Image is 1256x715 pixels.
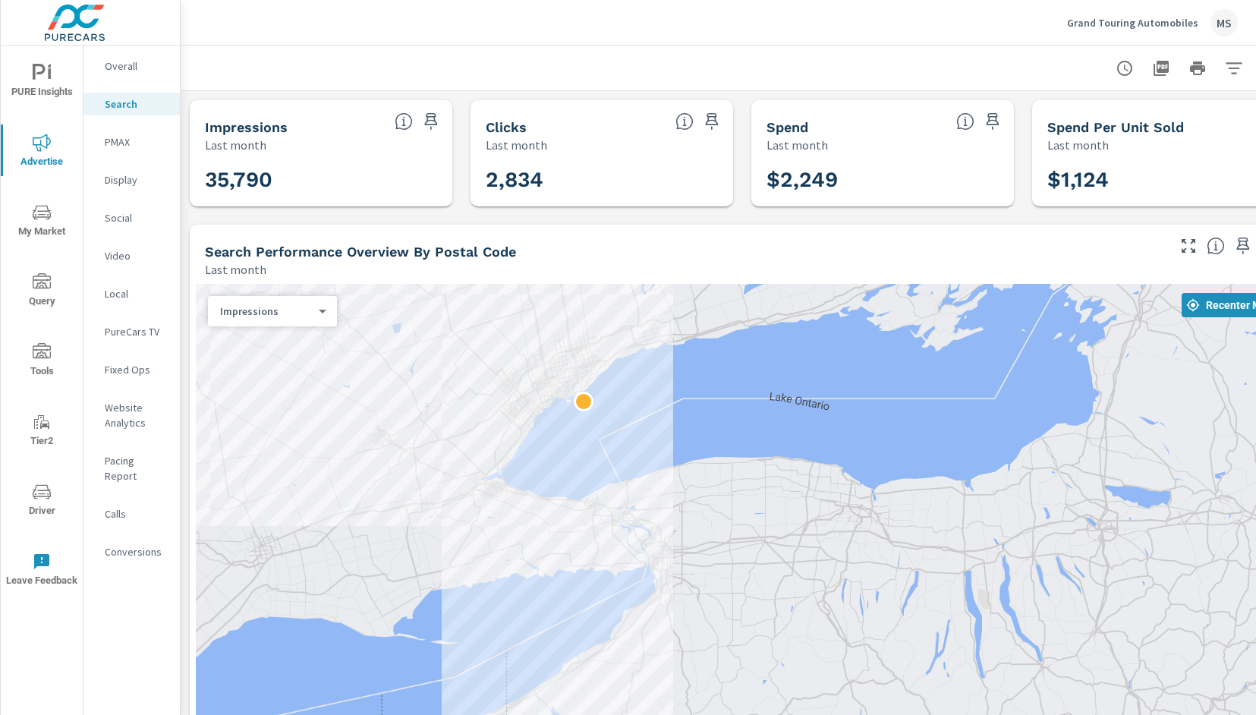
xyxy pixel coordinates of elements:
[105,324,168,339] p: PureCars TV
[83,282,180,305] div: Local
[105,134,168,150] p: PMAX
[105,58,168,74] p: Overall
[208,304,325,319] div: Impressions
[105,544,168,559] p: Conversions
[105,506,168,521] p: Calls
[5,343,78,380] span: Tools
[5,553,78,590] span: Leave Feedback
[105,453,168,483] p: Pacing Report
[981,109,1005,134] span: Save this to your personalized report
[205,260,266,279] p: Last month
[205,167,437,193] h3: 35,790
[83,502,180,525] div: Calls
[83,320,180,343] div: PureCars TV
[83,131,180,153] div: PMAX
[83,396,180,434] div: Website Analytics
[105,286,168,301] p: Local
[395,112,413,131] span: The number of times an ad was shown on your behalf.
[486,136,547,154] p: Last month
[205,119,288,135] h5: Impressions
[1231,234,1255,258] span: Save this to your personalized report
[105,172,168,187] p: Display
[1047,136,1109,154] p: Last month
[5,203,78,241] span: My Market
[5,413,78,450] span: Tier2
[83,169,180,191] div: Display
[83,540,180,563] div: Conversions
[220,304,313,318] p: Impressions
[205,244,516,260] h5: Search Performance Overview By Postal Code
[1210,9,1238,36] div: MS
[1,46,83,604] div: nav menu
[1182,53,1213,83] button: Print Report
[1067,16,1198,30] p: Grand Touring Automobiles
[83,206,180,229] div: Social
[83,358,180,381] div: Fixed Ops
[105,210,168,225] p: Social
[700,109,724,134] span: Save this to your personalized report
[486,119,527,135] h5: Clicks
[105,96,168,112] p: Search
[83,449,180,487] div: Pacing Report
[956,112,974,131] span: The amount of money spent on advertising during the period.
[105,362,168,377] p: Fixed Ops
[486,167,718,193] h3: 2,834
[675,112,694,131] span: The number of times an ad was clicked by a consumer.
[105,400,168,430] p: Website Analytics
[767,119,808,135] h5: Spend
[1219,53,1249,83] button: Apply Filters
[5,483,78,520] span: Driver
[1176,234,1201,258] button: Make Fullscreen
[767,136,828,154] p: Last month
[767,167,999,193] h3: $2,249
[205,136,266,154] p: Last month
[83,93,180,115] div: Search
[5,273,78,310] span: Query
[105,248,168,263] p: Video
[5,134,78,171] span: Advertise
[83,55,180,77] div: Overall
[83,244,180,267] div: Video
[419,109,443,134] span: Save this to your personalized report
[1047,119,1184,135] h5: Spend Per Unit Sold
[1146,53,1176,83] button: "Export Report to PDF"
[5,64,78,101] span: PURE Insights
[1207,237,1225,255] span: Understand Search performance data by postal code. Individual postal codes can be selected and ex...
